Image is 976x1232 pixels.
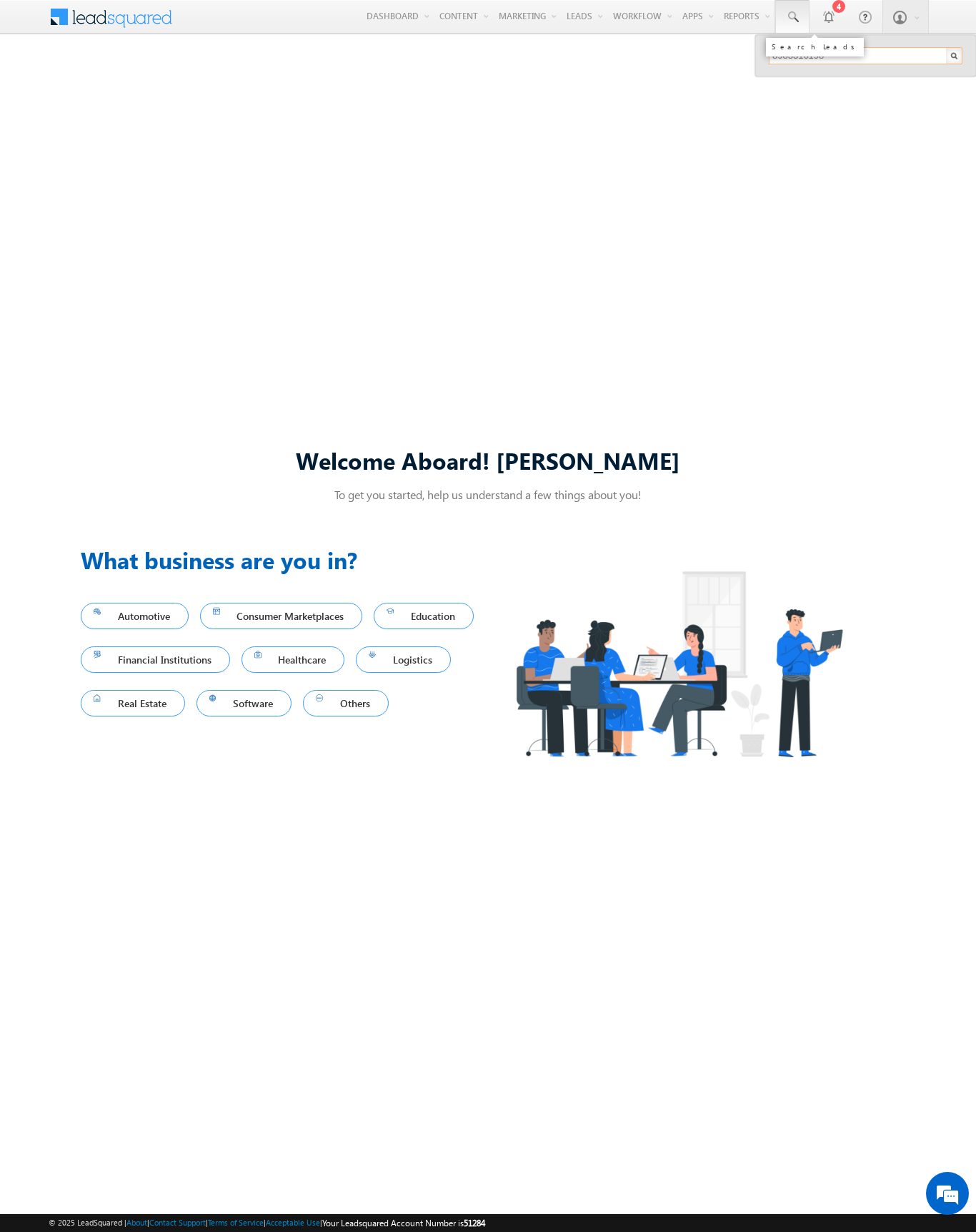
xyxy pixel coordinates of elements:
span: Financial Institutions [94,650,217,669]
span: Others [316,694,376,713]
span: Education [387,606,461,626]
span: Consumer Marketplaces [213,606,350,626]
span: Real Estate [94,694,172,713]
span: 51284 [464,1218,485,1228]
div: Welcome Aboard! [PERSON_NAME] [81,445,895,475]
h3: What business are you in? [81,543,488,577]
img: Industry.png [488,543,870,785]
span: Software [209,694,279,713]
a: Terms of Service [208,1218,264,1227]
a: Acceptable Use [266,1218,320,1227]
span: Healthcare [254,650,332,669]
span: Your Leadsquared Account Number is [322,1218,485,1228]
span: Logistics [369,650,438,669]
span: © 2025 LeadSquared | | | | | [49,1216,485,1230]
div: Search Leads [772,42,858,51]
a: Contact Support [149,1218,206,1227]
p: To get you started, help us understand a few things about you! [81,487,895,502]
a: About [126,1218,147,1227]
span: Automotive [94,606,176,626]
